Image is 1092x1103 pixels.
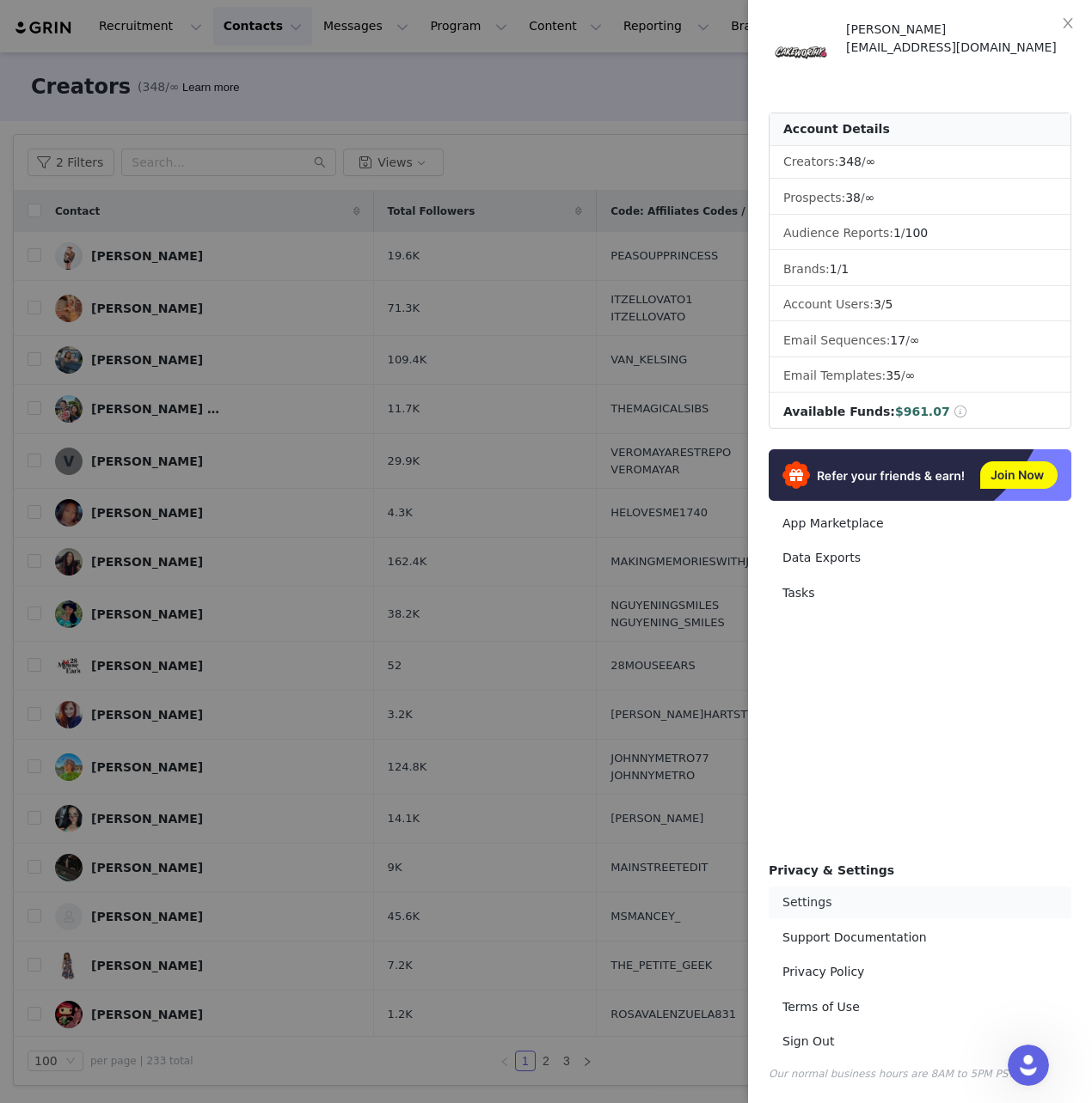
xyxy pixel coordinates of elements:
[893,226,901,240] span: 1
[769,21,833,85] img: d1c51b8f-0dea-40ec-a327-9405991b167f.png
[846,39,1071,57] div: [EMAIL_ADDRESS][DOMAIN_NAME]
[91,143,273,157] span: Ticket has been updated • [DATE]
[14,195,330,235] div: Nikki says…
[866,155,876,168] span: ∞
[886,369,901,382] span: 35
[890,333,919,347] span: /
[830,262,837,276] span: 1
[83,21,206,39] p: Active in the last 15m
[769,991,1071,1023] a: Terms of Use
[14,235,330,375] div: Nikki says…
[838,155,862,168] span: 348
[910,333,920,347] span: ∞
[62,375,330,462] div: ok actually. The creator who originally brought this to my attention just emailed me and said her...
[770,360,1071,393] li: Email Templates:
[302,7,333,38] div: Close
[769,956,1071,988] a: Privacy Policy
[886,369,915,382] span: /
[770,113,1071,146] div: Account Details
[770,325,1071,357] li: Email Sequences:
[1061,16,1075,30] i: icon: close
[136,161,208,174] strong: In Progress
[770,146,1071,179] li: Creators:
[1008,1045,1049,1086] iframe: To enrich screen reader interactions, please activate Accessibility in Grammarly extension settings
[838,155,875,168] span: /
[769,887,1071,918] a: Settings
[770,289,1071,321] li: Account Users:
[49,9,77,37] img: Profile image for John
[770,217,1071,250] li: Audience Reports: /
[11,7,44,40] button: go back
[83,9,195,21] h1: [PERSON_NAME]
[890,333,905,347] span: 17
[95,58,248,94] a: Customer Ticket
[132,70,234,83] span: Customer Ticket
[769,449,1071,501] img: Refer & Earn
[770,253,1071,286] li: Brands:
[769,1026,1071,1057] a: Sign Out
[769,542,1071,574] a: Data Exports
[76,245,316,363] div: Ok, i made a new group added 1 creator to test and it seemed to work. I originally tried to keep ...
[14,465,330,533] div: Nikki says…
[14,375,330,464] div: Nikki says…
[895,405,950,418] span: $961.07
[269,7,302,40] button: Home
[886,297,893,311] span: 5
[769,1068,1016,1080] span: Our normal business hours are 8AM to 5PM PST.
[95,205,316,222] div: i'll try creating a new discount group
[905,369,916,382] span: ∞
[845,191,874,204] span: /
[157,515,187,545] button: Scroll to bottom
[830,262,850,276] span: /
[76,475,316,509] div: I don;t know what happened or how it fixed itself but phew
[82,195,330,233] div: i'll try creating a new discount group
[769,863,894,877] span: Privacy & Settings
[769,508,1071,539] a: App Marketplace
[62,465,330,519] div: I don;t know what happened or how it fixed itself but phew
[841,262,849,276] span: 1
[770,182,1071,215] li: Prospects:
[846,21,1071,39] div: [PERSON_NAME]
[62,235,330,373] div: Ok, i made a new group added 1 creator to test and it seemed to work. I originally tried to keep ...
[905,226,929,240] span: 100
[769,577,1071,609] a: Tasks
[874,297,893,311] span: /
[76,385,316,452] div: ok actually. The creator who originally brought this to my attention just emailed me and said her...
[874,297,881,311] span: 3
[14,136,330,195] div: GRIN Helper says…
[845,191,861,204] span: 38
[865,191,875,204] span: ∞
[769,922,1071,954] a: Support Documentation
[783,405,895,418] span: Available Funds:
